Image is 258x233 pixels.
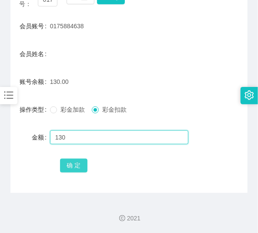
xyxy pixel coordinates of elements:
[50,23,84,30] span: 0175884638
[20,78,50,85] label: 账号余额
[245,90,254,100] i: 图标: setting
[50,78,69,85] span: 130.00
[50,130,188,144] input: 请输入
[20,50,50,57] label: 会员姓名
[99,106,130,113] span: 彩金扣款
[57,106,88,113] span: 彩金加款
[60,159,88,173] button: 确 定
[32,134,50,141] label: 金额
[7,214,251,223] div: 2021
[20,106,50,113] label: 操作类型
[3,90,14,101] i: 图标: bars
[20,23,50,30] label: 会员账号
[119,215,125,221] i: 图标: copyright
